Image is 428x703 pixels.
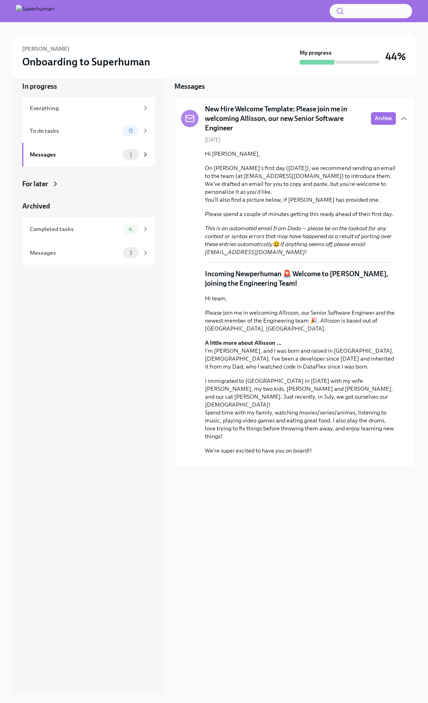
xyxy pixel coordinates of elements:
span: [DATE] [205,136,220,143]
p: Hi team, [205,294,396,302]
div: Completed tasks [30,225,120,233]
p: We're super excited to have you on board!! [205,447,396,455]
span: 3 [124,250,137,256]
span: 0 [124,128,138,134]
p: Please spend a couple of minutes getting this ready ahead of their first day. [205,210,396,218]
strong: Incoming Newperhuman 🚨 Welcome to [PERSON_NAME], joining the Engineering Team! [205,269,388,288]
p: 😃 [205,224,396,256]
h5: New Hire Welcome Template: Please join me in welcoming Allisson, our new Senior Software Engineer [205,104,365,133]
button: Archive [371,112,396,125]
h6: [PERSON_NAME] [22,44,69,53]
a: Messages1 [22,143,155,166]
div: Messages [30,248,120,257]
h5: Messages [174,82,205,91]
span: 1 [125,152,137,158]
span: Archive [375,115,392,122]
h3: Onboarding to Superhuman [22,55,150,69]
div: Everything [30,104,139,113]
p: On [PERSON_NAME]'s first day ([DATE]), we recommend sending an email to the team (at [EMAIL_ADDRE... [205,164,396,204]
h3: 44% [385,50,406,64]
span: 4 [124,226,137,232]
em: This is an automated email from Dado -- please be on the lookout for any context or syntax errors... [205,225,392,248]
a: Archived [22,201,155,211]
p: I immigrated to [GEOGRAPHIC_DATA] in [DATE] with my wife [PERSON_NAME], my two kids, [PERSON_NAME... [205,377,396,440]
a: In progress [22,82,155,91]
strong: A little more about Allisson ... [205,339,281,346]
a: Everything [22,97,155,119]
em: If anything seems off, please email [EMAIL_ADDRESS][DOMAIN_NAME]! [205,241,365,256]
img: Superhuman [16,5,54,17]
div: Messages [30,150,120,159]
p: Please join me in welcoming Allisson, our Senior Software Engineer and the newest member of the E... [205,309,396,332]
a: Completed tasks4 [22,217,155,241]
p: Hi [PERSON_NAME], [205,150,396,158]
a: Messages3 [22,241,155,265]
div: To do tasks [30,126,120,135]
a: For later [22,179,155,189]
a: To do tasks0 [22,119,155,143]
p: I'm [PERSON_NAME], and I was born and raised in [GEOGRAPHIC_DATA], [DEMOGRAPHIC_DATA]. I've been ... [205,339,396,371]
div: For later [22,179,48,189]
strong: My progress [300,49,332,57]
